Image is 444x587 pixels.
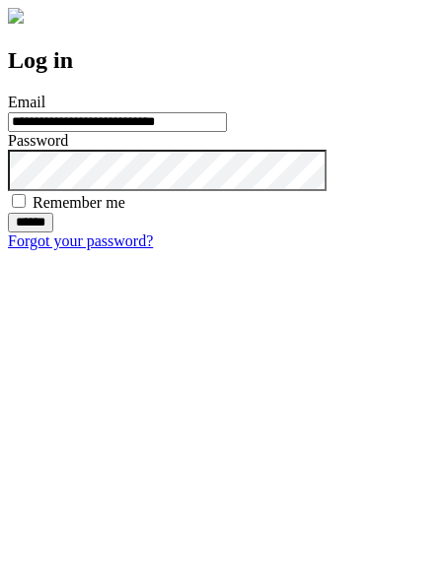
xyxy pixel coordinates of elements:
[8,232,153,249] a: Forgot your password?
[8,8,24,24] img: logo-4e3dc11c47720685a147b03b5a06dd966a58ff35d612b21f08c02c0306f2b779.png
[8,47,436,74] h2: Log in
[8,132,68,149] label: Password
[33,194,125,211] label: Remember me
[8,94,45,110] label: Email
